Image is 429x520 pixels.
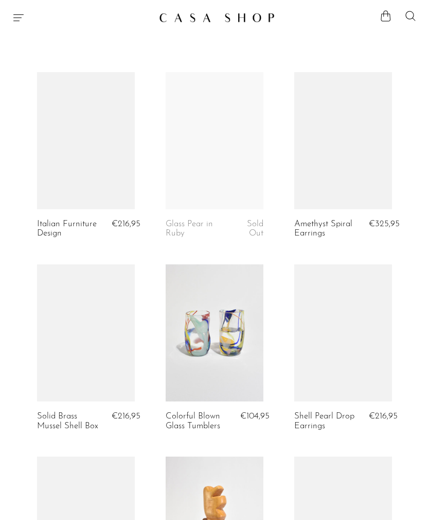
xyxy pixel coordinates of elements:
[294,220,356,239] a: Amethyst Spiral Earrings
[37,220,99,239] a: Italian Furniture Design
[12,11,25,24] button: Menu
[369,220,400,228] span: €325,95
[112,220,140,228] span: €216,95
[166,220,228,239] a: Glass Pear in Ruby
[240,412,270,421] span: €104,95
[166,412,228,431] a: Colorful Blown Glass Tumblers
[37,412,99,431] a: Solid Brass Mussel Shell Box
[112,412,140,421] span: €216,95
[294,412,356,431] a: Shell Pearl Drop Earrings
[369,412,398,421] span: €216,95
[247,220,263,238] span: Sold Out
